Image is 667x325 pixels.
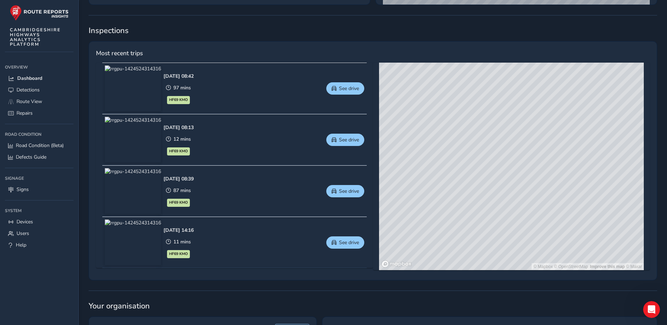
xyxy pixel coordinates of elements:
span: Users [17,230,29,237]
span: Road Condition (Beta) [16,142,64,149]
span: See drive [339,136,359,143]
span: Messages [21,237,49,242]
div: System [5,205,73,216]
img: rr logo [10,5,69,21]
div: Profile image for Route-Reports [8,51,22,65]
a: Defects Guide [5,151,73,163]
a: Dashboard [5,72,73,84]
div: [DATE] 08:39 [163,176,194,182]
span: CAMBRIDGESHIRE HIGHWAYS ANALYTICS PLATFORM [10,27,61,47]
span: See drive [339,239,359,246]
span: Detections [17,87,40,93]
span: HF69 KMO [169,97,188,103]
button: See drive [326,185,364,197]
span: See drive [339,188,359,195]
div: Profile image for Route-Reports [8,25,22,39]
div: [DATE] 14:16 [163,227,194,234]
div: [DATE] 08:42 [163,73,194,79]
span: Repairs [17,110,33,116]
div: • 3h ago [61,32,81,39]
img: rrgpu-1424524314316 [105,219,161,265]
a: Users [5,228,73,239]
a: Help [5,239,73,251]
a: Road Condition (Beta) [5,140,73,151]
span: 12 mins [173,136,191,142]
div: Close [123,3,136,15]
img: rrgpu-1424524314316 [105,65,161,111]
span: 11 mins [173,238,191,245]
span: HF69 KMO [169,200,188,205]
span: Devices [17,218,33,225]
div: Route-Reports [25,32,60,39]
button: Help [70,219,141,248]
span: See drive [339,85,359,92]
button: See drive [326,82,364,95]
span: HF69 KMO [169,148,188,154]
span: Your organisation [89,301,657,311]
span: Dashboard [17,75,42,82]
div: Signage [5,173,73,184]
a: Repairs [5,107,73,119]
a: Route View [5,96,73,107]
a: Detections [5,84,73,96]
span: Route View [17,98,42,105]
button: See drive [326,236,364,249]
span: Defects Guide [16,154,46,160]
a: Devices [5,216,73,228]
span: 97 mins [173,84,191,91]
span: Signs [17,186,29,193]
div: [DATE] 08:13 [163,124,194,131]
span: Help [16,242,26,248]
button: Send us a message [32,185,108,199]
iframe: Intercom live chat [643,301,660,318]
span: Check out how to navigate Route View here! [25,25,135,31]
span: HF69 KMO [169,251,188,257]
a: Signs [5,184,73,195]
div: Route-Reports [25,58,60,65]
img: rrgpu-1424524314316 [105,168,161,214]
span: 87 mins [173,187,191,194]
span: Inspections [89,25,657,36]
button: See drive [326,134,364,146]
img: rrgpu-1424524314316 [105,117,161,162]
span: Most recent trips [96,49,143,58]
div: Overview [5,62,73,72]
h1: Messages [52,3,90,15]
div: • 3h ago [61,58,81,65]
span: Help [100,237,111,242]
span: Hi [PERSON_NAME], Welcome to Route Reports! We have articles which will help you get started, che... [25,51,544,57]
div: Road Condition [5,129,73,140]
